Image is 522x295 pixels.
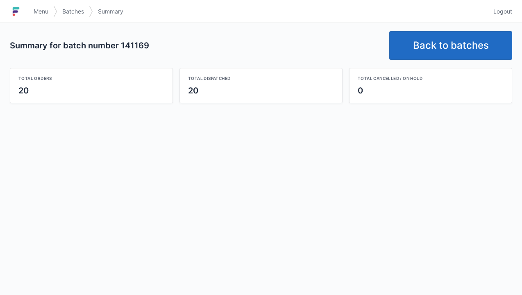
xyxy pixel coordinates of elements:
a: Summary [93,4,128,19]
a: Batches [57,4,89,19]
span: Batches [62,7,84,16]
div: 20 [188,85,334,96]
a: Back to batches [389,31,512,60]
span: Logout [493,7,512,16]
div: Total cancelled / on hold [358,75,504,82]
div: Total dispatched [188,75,334,82]
a: Menu [29,4,53,19]
span: Menu [34,7,48,16]
a: Logout [488,4,512,19]
img: svg> [53,2,57,21]
span: Summary [98,7,123,16]
div: Total orders [18,75,164,82]
h2: Summary for batch number 141169 [10,40,383,51]
img: logo-small.jpg [10,5,22,18]
img: svg> [89,2,93,21]
div: 20 [18,85,164,96]
div: 0 [358,85,504,96]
